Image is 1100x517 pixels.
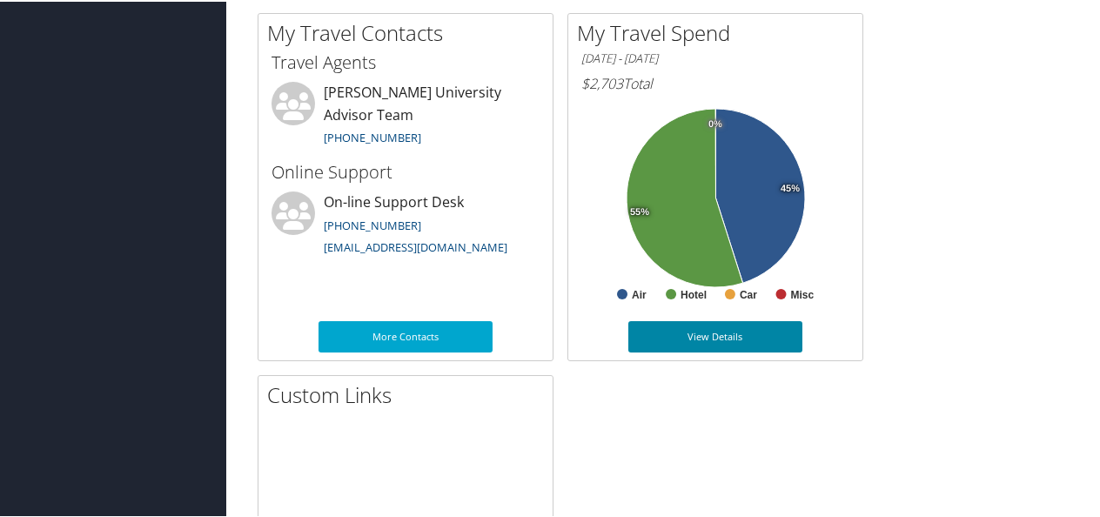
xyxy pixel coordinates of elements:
li: [PERSON_NAME] University Advisor Team [263,80,548,151]
a: View Details [628,319,802,351]
h2: My Travel Contacts [267,17,553,46]
h6: [DATE] - [DATE] [581,49,849,65]
h3: Travel Agents [272,49,540,73]
h3: Online Support [272,158,540,183]
text: Hotel [681,287,707,299]
h2: Custom Links [267,379,553,408]
a: More Contacts [319,319,493,351]
tspan: 0% [708,117,722,128]
text: Car [740,287,757,299]
tspan: 45% [781,182,800,192]
span: $2,703 [581,72,623,91]
h6: Total [581,72,849,91]
text: Misc [791,287,815,299]
li: On-line Support Desk [263,190,548,261]
a: [PHONE_NUMBER] [324,128,421,144]
h2: My Travel Spend [577,17,862,46]
tspan: 55% [630,205,649,216]
a: [EMAIL_ADDRESS][DOMAIN_NAME] [324,238,507,253]
a: [PHONE_NUMBER] [324,216,421,232]
text: Air [632,287,647,299]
